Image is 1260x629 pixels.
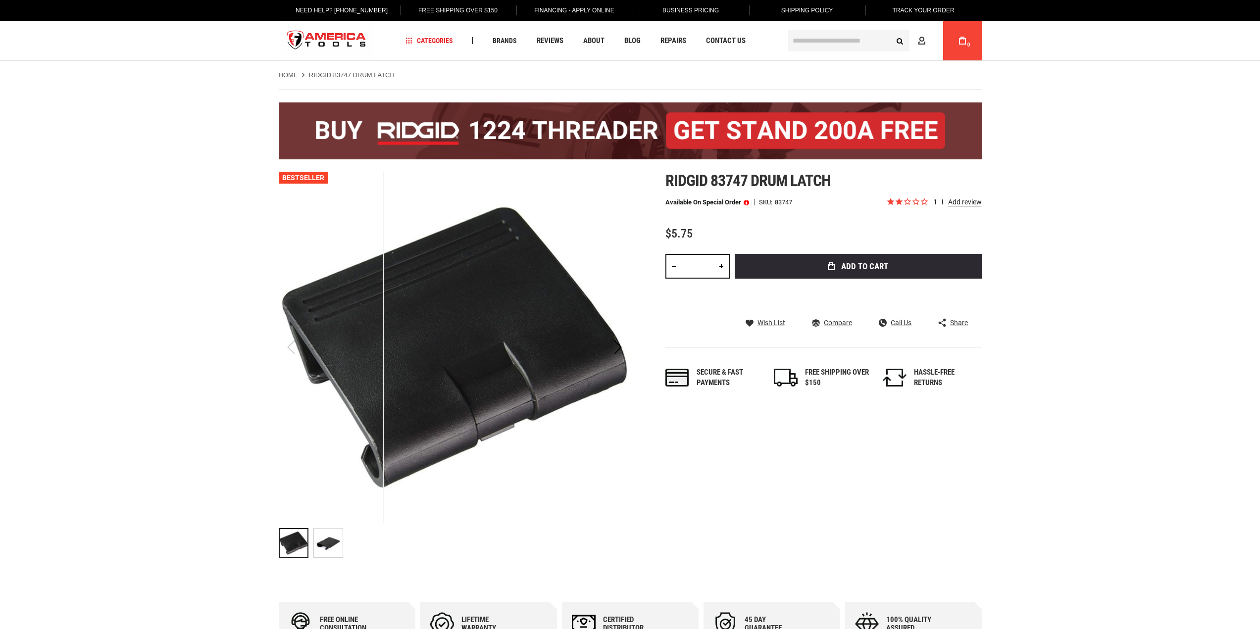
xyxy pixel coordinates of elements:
[883,369,907,387] img: returns
[583,37,605,45] span: About
[841,262,888,271] span: Add to Cart
[733,282,984,310] iframe: Secure express checkout frame
[279,102,982,159] img: BOGO: Buy the RIDGID® 1224 Threader (26092), get the 92467 200A Stand FREE!
[812,318,852,327] a: Compare
[405,37,453,44] span: Categories
[313,523,343,563] div: RIDGID 83747 DRUM LATCH
[665,227,693,241] span: $5.75
[660,37,686,45] span: Repairs
[775,199,792,205] div: 83747
[279,71,298,80] a: Home
[805,367,869,388] div: FREE SHIPPING OVER $150
[950,319,968,326] span: Share
[824,319,852,326] span: Compare
[493,37,517,44] span: Brands
[488,34,521,48] a: Brands
[537,37,563,45] span: Reviews
[757,319,785,326] span: Wish List
[656,34,691,48] a: Repairs
[624,37,641,45] span: Blog
[309,71,395,79] strong: RIDGID 83747 DRUM LATCH
[579,34,609,48] a: About
[620,34,645,48] a: Blog
[279,22,375,59] img: America Tools
[933,198,982,206] span: 1 reviews
[706,37,746,45] span: Contact Us
[279,523,313,563] div: RIDGID 83747 DRUM LATCH
[605,172,630,523] div: Next
[665,369,689,387] img: payments
[735,254,982,279] button: Add to Cart
[401,34,457,48] a: Categories
[314,529,343,557] img: RIDGID 83747 DRUM LATCH
[891,31,909,50] button: Search
[665,171,831,190] span: Ridgid 83747 drum latch
[279,22,375,59] a: store logo
[781,7,833,14] span: Shipping Policy
[967,42,970,48] span: 0
[891,319,911,326] span: Call Us
[532,34,568,48] a: Reviews
[914,367,978,388] div: HASSLE-FREE RETURNS
[746,318,785,327] a: Wish List
[279,172,630,523] img: RIDGID 83747 DRUM LATCH
[702,34,750,48] a: Contact Us
[697,367,761,388] div: Secure & fast payments
[879,318,911,327] a: Call Us
[886,197,982,208] span: Rated 2.0 out of 5 stars 1 reviews
[953,21,972,60] a: 0
[759,199,775,205] strong: SKU
[665,199,749,206] p: Available on Special Order
[774,369,798,387] img: shipping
